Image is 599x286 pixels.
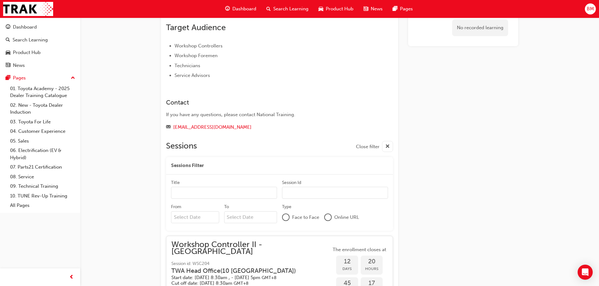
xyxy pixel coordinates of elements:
a: Search Learning [3,34,78,46]
a: 07. Parts21 Certification [8,162,78,172]
span: pages-icon [6,75,10,81]
span: news-icon [6,63,10,68]
span: 12 [336,258,358,265]
a: Dashboard [3,21,78,33]
a: 05. Sales [8,136,78,146]
span: search-icon [6,37,10,43]
span: car-icon [319,5,323,13]
a: 02. New - Toyota Dealer Induction [8,100,78,117]
h2: Sessions [166,141,197,152]
div: If you have any questions, please contact National Training. [166,111,370,118]
button: Pages [3,72,78,84]
h3: Contact [166,99,370,106]
span: cross-icon [385,143,390,151]
span: news-icon [363,5,368,13]
span: News [371,5,383,13]
span: Pages [400,5,413,13]
span: prev-icon [69,273,74,281]
span: Target Audience [166,23,226,32]
a: Product Hub [3,47,78,58]
a: 01. Toyota Academy - 2025 Dealer Training Catalogue [8,84,78,100]
span: Search Learning [273,5,308,13]
a: search-iconSearch Learning [261,3,313,15]
span: Close filter [356,143,380,150]
span: Sessions Filter [171,162,204,169]
span: email-icon [166,125,171,130]
a: News [3,60,78,71]
span: Dashboard [232,5,256,13]
input: Session Id [282,187,388,199]
input: To [224,211,277,223]
a: news-iconNews [358,3,388,15]
img: Trak [3,2,53,16]
a: guage-iconDashboard [220,3,261,15]
button: DashboardSearch LearningProduct HubNews [3,20,78,72]
span: The enrollment closes at [331,246,388,253]
a: All Pages [8,201,78,210]
span: 20 [361,258,383,265]
div: Search Learning [13,36,48,44]
span: Australian Western Standard Time GMT+8 [262,275,276,280]
span: Technicians [175,63,200,68]
div: News [13,62,25,69]
span: Session id: WSC204 [171,260,331,267]
h3: TWA Head Office ( 10 [GEOGRAPHIC_DATA] ) [171,267,321,274]
div: From [171,204,181,210]
div: Session Id [282,180,301,186]
span: up-icon [71,74,75,82]
span: Workshop Controller II - [GEOGRAPHIC_DATA] [171,241,331,255]
input: Title [171,187,277,199]
a: pages-iconPages [388,3,418,15]
button: BM [585,3,596,14]
a: 04. Customer Experience [8,127,78,136]
span: search-icon [266,5,271,13]
span: Face to Face [292,214,319,221]
a: 06. Electrification (EV & Hybrid) [8,146,78,162]
div: Open Intercom Messenger [578,265,593,280]
span: pages-icon [393,5,397,13]
span: Product Hub [326,5,353,13]
span: Workshop Foremen [175,53,218,58]
input: From [171,211,219,223]
a: 03. Toyota For Life [8,117,78,127]
span: Days [336,265,358,273]
span: car-icon [6,50,10,56]
div: No recorded learning [452,19,508,36]
a: [EMAIL_ADDRESS][DOMAIN_NAME] [173,124,252,130]
span: BM [587,5,594,13]
div: Email [166,123,370,131]
span: guage-icon [6,24,10,30]
div: Product Hub [13,49,41,56]
a: car-iconProduct Hub [313,3,358,15]
div: Dashboard [13,24,37,31]
a: 08. Service [8,172,78,182]
div: Title [171,180,180,186]
h5: Start date: [DATE] 8:30am , - [DATE] 5pm [171,275,321,281]
span: Hours [361,265,383,273]
a: 10. TUNE Rev-Up Training [8,191,78,201]
span: Online URL [334,214,359,221]
div: Pages [13,74,26,82]
span: Workshop Controllers [175,43,223,49]
span: guage-icon [225,5,230,13]
span: Service Advisors [175,73,210,78]
a: 09. Technical Training [8,181,78,191]
div: To [224,204,229,210]
button: Close filter [356,141,393,152]
span: Australian Western Standard Time GMT+8 [234,281,248,286]
div: Type [282,204,291,210]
